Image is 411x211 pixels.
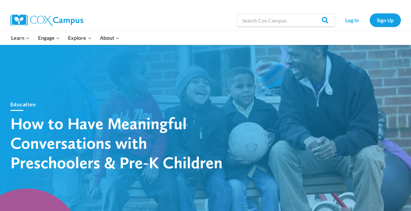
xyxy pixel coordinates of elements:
[38,34,60,42] span: Engage
[338,13,401,27] nav: Secondary Navigation
[338,13,366,27] a: Log In
[11,34,30,42] span: Learn
[10,101,36,107] a: Education
[370,13,401,27] a: Sign Up
[68,34,91,42] span: Explore
[237,14,335,27] input: Search Cox Campus
[7,31,124,45] nav: Primary Navigation
[10,113,238,172] h1: How to Have Meaningful Conversations with Preschoolers & Pre-K Children
[100,34,119,42] span: About
[10,14,83,26] img: Cox Campus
